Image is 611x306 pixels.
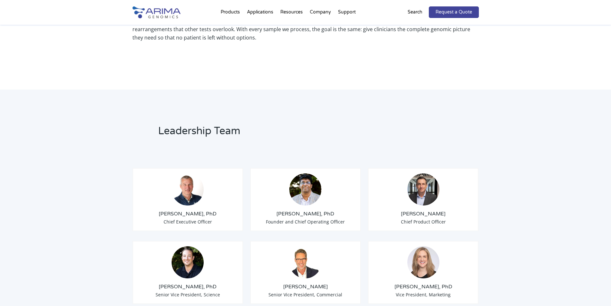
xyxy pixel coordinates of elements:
[156,292,220,298] span: Senior Vice President, Science
[373,283,473,290] h3: [PERSON_NAME], PhD
[256,283,356,290] h3: [PERSON_NAME]
[429,6,479,18] a: Request a Quote
[172,173,204,205] img: Tom-Willis.jpg
[132,8,479,47] p: That moment crystallized our purpose: [MEDICAL_DATA] diagnostics must evolve to capture the full ...
[172,246,204,278] img: Anthony-Schmitt_Arima-Genomics.png
[407,173,439,205] img: Chris-Roberts.jpg
[138,210,238,217] h3: [PERSON_NAME], PhD
[256,210,356,217] h3: [PERSON_NAME], PhD
[164,219,212,225] span: Chief Executive Officer
[408,8,422,16] p: Search
[401,219,446,225] span: Chief Product Officer
[289,173,321,205] img: Sid-Selvaraj_Arima-Genomics.png
[407,246,439,278] img: 19364919-cf75-45a2-a608-1b8b29f8b955.jpg
[138,283,238,290] h3: [PERSON_NAME], PhD
[266,219,345,225] span: Founder and Chief Operating Officer
[373,210,473,217] h3: [PERSON_NAME]
[268,292,342,298] span: Senior Vice President, Commercial
[132,6,181,18] img: Arima-Genomics-logo
[158,124,387,143] h2: Leadership Team
[396,292,451,298] span: Vice President, Marketing
[289,246,321,278] img: David-Duvall-Headshot.jpg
